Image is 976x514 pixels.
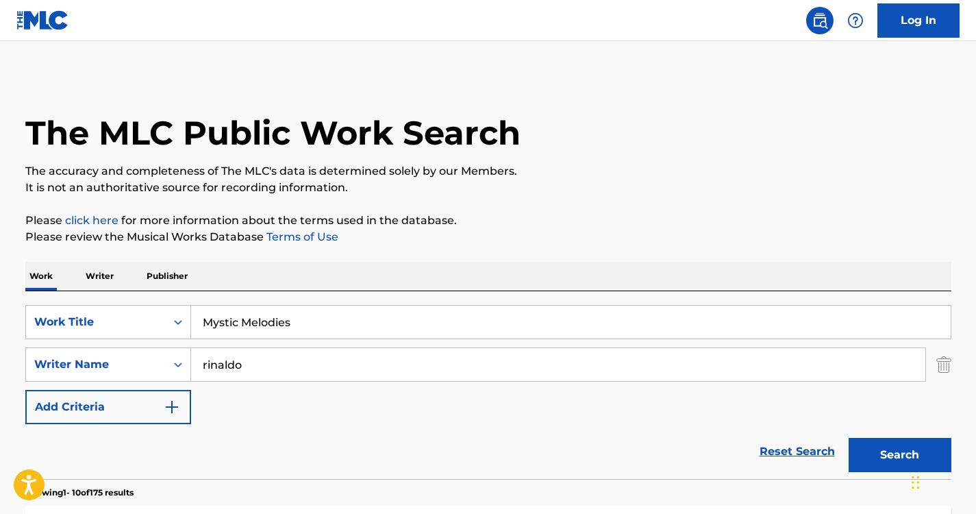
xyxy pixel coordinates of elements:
div: Drag [912,462,920,503]
a: click here [65,214,118,227]
img: MLC Logo [16,10,69,30]
a: Reset Search [753,437,842,467]
form: Search Form [25,305,951,479]
p: Please for more information about the terms used in the database. [25,212,951,229]
p: Showing 1 - 10 of 175 results [25,487,134,499]
p: The accuracy and completeness of The MLC's data is determined solely by our Members. [25,163,951,180]
p: Writer [82,262,118,291]
div: Help [842,7,869,34]
button: Add Criteria [25,390,191,424]
img: Delete Criterion [936,347,951,382]
div: Work Title [34,314,158,330]
button: Search [849,438,951,472]
p: It is not an authoritative source for recording information. [25,180,951,196]
h1: The MLC Public Work Search [25,112,521,154]
img: 9d2ae6d4665cec9f34b9.svg [164,399,180,415]
iframe: Chat Widget [908,448,976,514]
img: help [847,12,864,29]
a: Public Search [806,7,834,34]
img: search [812,12,828,29]
a: Terms of Use [264,230,338,243]
a: Log In [877,3,960,38]
p: Work [25,262,57,291]
p: Publisher [142,262,192,291]
div: Writer Name [34,356,158,373]
p: Please review the Musical Works Database [25,229,951,245]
